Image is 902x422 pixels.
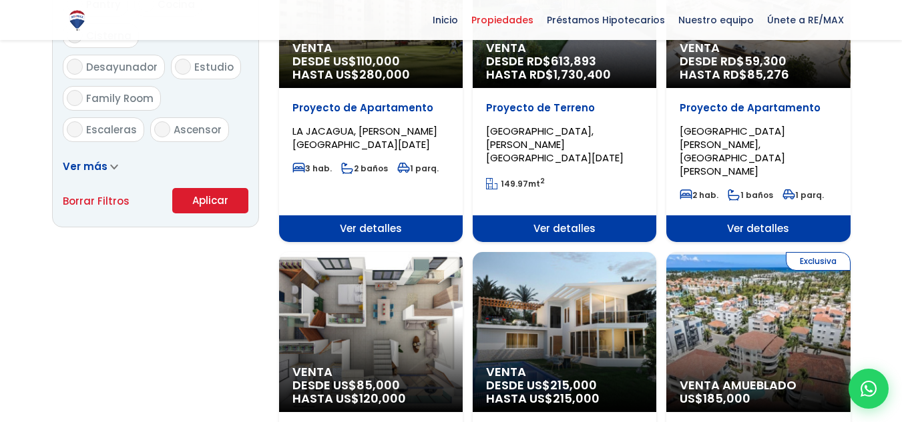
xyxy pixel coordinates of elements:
span: Family Room [86,91,154,105]
span: [GEOGRAPHIC_DATA][PERSON_NAME], [GEOGRAPHIC_DATA][PERSON_NAME] [680,124,785,178]
input: Ascensor [154,121,170,137]
span: Desayunador [86,60,158,74]
span: HASTA US$ [292,68,449,81]
input: Estudio [175,59,191,75]
p: Proyecto de Terreno [486,101,643,115]
span: Inicio [426,10,465,30]
span: Ver más [63,159,107,173]
span: Propiedades [465,10,540,30]
span: Venta [486,41,643,55]
span: US$ [680,390,750,407]
span: 149.97 [501,178,528,189]
span: Ver detalles [279,215,463,242]
span: LA JACAGUA, [PERSON_NAME][GEOGRAPHIC_DATA][DATE] [292,124,437,151]
span: Exclusiva [786,252,851,271]
span: 120,000 [359,390,406,407]
span: 215,000 [553,390,600,407]
span: DESDE US$ [292,55,449,81]
span: Préstamos Hipotecarios [540,10,672,30]
span: Venta [680,41,837,55]
p: Proyecto de Apartamento [292,101,449,115]
sup: 2 [540,176,545,186]
span: Venta [292,41,449,55]
span: 280,000 [359,66,410,83]
p: Proyecto de Apartamento [680,101,837,115]
span: 59,300 [744,53,786,69]
span: DESDE RD$ [680,55,837,81]
span: Venta [292,365,449,379]
span: 1 baños [728,189,773,201]
span: Ascensor [174,123,222,137]
span: 1 parq. [782,189,824,201]
span: 2 baños [341,163,388,174]
span: 2 hab. [680,189,718,201]
span: Ver detalles [666,215,850,242]
a: Ver más [63,159,118,173]
span: Venta [486,365,643,379]
input: Escaleras [67,121,83,137]
input: Desayunador [67,59,83,75]
span: mt [486,178,545,189]
span: HASTA US$ [486,392,643,405]
span: Venta Amueblado [680,379,837,392]
span: 85,000 [357,377,400,393]
span: Únete a RE/MAX [760,10,851,30]
span: HASTA RD$ [680,68,837,81]
span: 1 parq. [397,163,439,174]
span: DESDE RD$ [486,55,643,81]
span: Escaleras [86,123,137,137]
span: DESDE US$ [486,379,643,405]
span: 110,000 [357,53,400,69]
span: [GEOGRAPHIC_DATA], [PERSON_NAME][GEOGRAPHIC_DATA][DATE] [486,124,624,165]
span: Ver detalles [473,215,656,242]
span: 85,276 [747,66,789,83]
span: 185,000 [703,390,750,407]
span: Estudio [194,60,234,74]
span: 215,000 [550,377,597,393]
span: HASTA US$ [292,392,449,405]
span: 3 hab. [292,163,332,174]
span: DESDE US$ [292,379,449,405]
input: Family Room [67,90,83,106]
a: Borrar Filtros [63,193,130,209]
button: Aplicar [172,188,248,213]
span: Nuestro equipo [672,10,760,30]
span: 1,730,400 [553,66,611,83]
img: Logo de REMAX [65,9,89,32]
span: HASTA RD$ [486,68,643,81]
span: 613,893 [551,53,596,69]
